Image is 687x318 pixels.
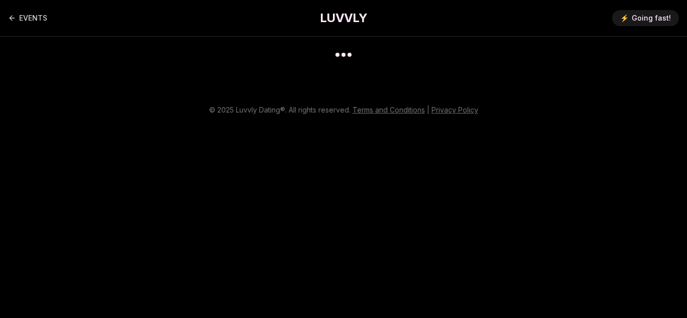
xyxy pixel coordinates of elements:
a: Back to events [8,8,47,28]
a: LUVVLY [320,10,367,26]
a: Privacy Policy [432,105,478,114]
span: | [427,105,430,114]
span: ⚡️ [620,13,629,23]
span: Going fast! [632,13,671,23]
a: Terms and Conditions [353,105,425,114]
